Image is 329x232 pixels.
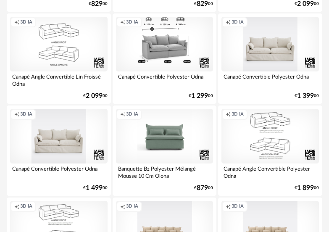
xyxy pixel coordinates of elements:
[20,111,32,118] span: 3D IA
[232,111,244,118] span: 3D IA
[86,93,103,99] span: 2 099
[7,105,111,196] a: Creation icon 3D IA Canapé Convertible Polyester Odna €1 49900
[20,19,32,26] span: 3D IA
[120,19,125,26] span: Creation icon
[189,93,213,99] div: € 00
[120,203,125,210] span: Creation icon
[14,19,19,26] span: Creation icon
[226,111,231,118] span: Creation icon
[83,93,108,99] div: € 00
[226,19,231,26] span: Creation icon
[197,185,208,191] span: 879
[116,71,213,88] div: Canapé Convertible Polyester Odna
[120,111,125,118] span: Creation icon
[218,13,322,104] a: Creation icon 3D IA Canapé Convertible Polyester Odna €1 39900
[297,93,314,99] span: 1 399
[295,93,319,99] div: € 00
[113,105,217,196] a: Creation icon 3D IA Banquette Bz Polyester Mélangé Mousse 10 Cm Olona €87900
[113,13,217,104] a: Creation icon 3D IA Canapé Convertible Polyester Odna €1 29900
[89,1,108,7] div: € 00
[295,185,319,191] div: € 00
[7,13,111,104] a: Creation icon 3D IA Canapé Angle Convertible Lin Froissé Odna €2 09900
[297,185,314,191] span: 1 899
[91,1,103,7] span: 829
[218,105,322,196] a: Creation icon 3D IA Canapé Angle Convertible Polyester Odna €1 89900
[126,203,138,210] span: 3D IA
[116,163,213,180] div: Banquette Bz Polyester Mélangé Mousse 10 Cm Olona
[10,163,108,180] div: Canapé Convertible Polyester Odna
[194,185,213,191] div: € 00
[126,19,138,26] span: 3D IA
[14,203,19,210] span: Creation icon
[295,1,319,7] div: € 00
[10,71,108,88] div: Canapé Angle Convertible Lin Froissé Odna
[20,203,32,210] span: 3D IA
[226,203,231,210] span: Creation icon
[232,19,244,26] span: 3D IA
[194,1,213,7] div: € 00
[221,71,319,88] div: Canapé Convertible Polyester Odna
[126,111,138,118] span: 3D IA
[191,93,208,99] span: 1 299
[86,185,103,191] span: 1 499
[221,163,319,180] div: Canapé Angle Convertible Polyester Odna
[232,203,244,210] span: 3D IA
[197,1,208,7] span: 829
[297,1,314,7] span: 2 099
[14,111,19,118] span: Creation icon
[83,185,108,191] div: € 00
